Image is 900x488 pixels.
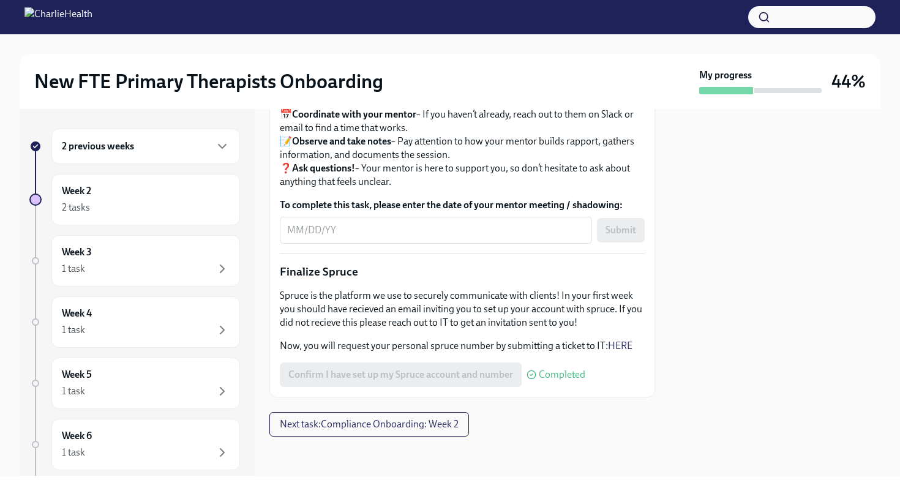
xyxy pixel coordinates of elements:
[62,429,92,443] h6: Week 6
[280,339,645,353] p: Now, you will request your personal spruce number by submitting a ticket to IT:
[608,340,632,351] a: HERE
[29,174,240,225] a: Week 22 tasks
[29,235,240,287] a: Week 31 task
[62,307,92,320] h6: Week 4
[539,370,585,380] span: Completed
[280,418,459,430] span: Next task : Compliance Onboarding: Week 2
[24,7,92,27] img: CharlieHealth
[62,385,85,398] div: 1 task
[699,69,752,82] strong: My progress
[292,135,391,147] strong: Observe and take notes
[269,412,469,437] button: Next task:Compliance Onboarding: Week 2
[62,201,90,214] div: 2 tasks
[280,264,645,280] p: Finalize Spruce
[51,129,240,164] div: 2 previous weeks
[29,296,240,348] a: Week 41 task
[280,94,645,189] p: 📅 – If you haven’t already, reach out to them on Slack or email to find a time that works. 📝 – Pa...
[62,262,85,276] div: 1 task
[29,358,240,409] a: Week 51 task
[292,108,416,120] strong: Coordinate with your mentor
[280,289,645,329] p: Spruce is the platform we use to securely communicate with clients! In your first week you should...
[34,69,383,94] h2: New FTE Primary Therapists Onboarding
[280,198,645,212] label: To complete this task, please enter the date of your mentor meeting / shadowing:
[62,246,92,259] h6: Week 3
[29,419,240,470] a: Week 61 task
[62,140,134,153] h6: 2 previous weeks
[62,446,85,459] div: 1 task
[62,368,92,381] h6: Week 5
[62,323,85,337] div: 1 task
[62,184,91,198] h6: Week 2
[831,70,866,92] h3: 44%
[292,162,355,174] strong: Ask questions!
